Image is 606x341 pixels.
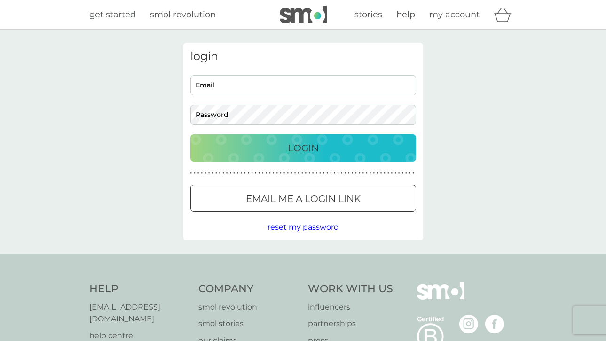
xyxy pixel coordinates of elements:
[308,301,393,313] a: influencers
[417,282,464,314] img: smol
[370,171,371,176] p: ●
[312,171,314,176] p: ●
[305,171,307,176] p: ●
[240,171,242,176] p: ●
[288,140,319,155] p: Login
[396,8,415,22] a: help
[330,171,332,176] p: ●
[198,301,299,313] a: smol revolution
[233,171,235,176] p: ●
[287,171,289,176] p: ●
[294,171,296,176] p: ●
[237,171,239,176] p: ●
[89,301,189,325] a: [EMAIL_ADDRESS][DOMAIN_NAME]
[215,171,217,176] p: ●
[354,9,382,20] span: stories
[429,8,480,22] a: my account
[248,171,250,176] p: ●
[334,171,336,176] p: ●
[280,171,282,176] p: ●
[401,171,403,176] p: ●
[319,171,321,176] p: ●
[391,171,393,176] p: ●
[344,171,346,176] p: ●
[409,171,411,176] p: ●
[429,9,480,20] span: my account
[394,171,396,176] p: ●
[280,6,327,23] img: smol
[190,171,192,176] p: ●
[198,318,299,330] a: smol stories
[273,171,275,176] p: ●
[212,171,213,176] p: ●
[387,171,389,176] p: ●
[291,171,292,176] p: ●
[380,171,382,176] p: ●
[398,171,400,176] p: ●
[268,223,339,232] span: reset my password
[459,315,478,333] img: visit the smol Instagram page
[308,282,393,296] h4: Work With Us
[352,171,354,176] p: ●
[341,171,343,176] p: ●
[150,9,216,20] span: smol revolution
[323,171,325,176] p: ●
[229,171,231,176] p: ●
[246,191,361,206] p: Email me a login link
[244,171,246,176] p: ●
[194,171,196,176] p: ●
[337,171,339,176] p: ●
[283,171,285,176] p: ●
[377,171,378,176] p: ●
[198,282,299,296] h4: Company
[269,171,271,176] p: ●
[190,50,416,63] h3: login
[354,8,382,22] a: stories
[359,171,361,176] p: ●
[266,171,268,176] p: ●
[208,171,210,176] p: ●
[89,282,189,296] h4: Help
[315,171,317,176] p: ●
[150,8,216,22] a: smol revolution
[298,171,299,176] p: ●
[301,171,303,176] p: ●
[190,134,416,162] button: Login
[205,171,206,176] p: ●
[258,171,260,176] p: ●
[405,171,407,176] p: ●
[201,171,203,176] p: ●
[197,171,199,176] p: ●
[308,171,310,176] p: ●
[219,171,221,176] p: ●
[412,171,414,176] p: ●
[251,171,253,176] p: ●
[396,9,415,20] span: help
[308,318,393,330] a: partnerships
[366,171,368,176] p: ●
[190,185,416,212] button: Email me a login link
[373,171,375,176] p: ●
[89,9,136,20] span: get started
[384,171,386,176] p: ●
[494,5,517,24] div: basket
[348,171,350,176] p: ●
[262,171,264,176] p: ●
[226,171,228,176] p: ●
[222,171,224,176] p: ●
[355,171,357,176] p: ●
[326,171,328,176] p: ●
[255,171,257,176] p: ●
[276,171,278,176] p: ●
[268,221,339,233] button: reset my password
[485,315,504,333] img: visit the smol Facebook page
[89,8,136,22] a: get started
[362,171,364,176] p: ●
